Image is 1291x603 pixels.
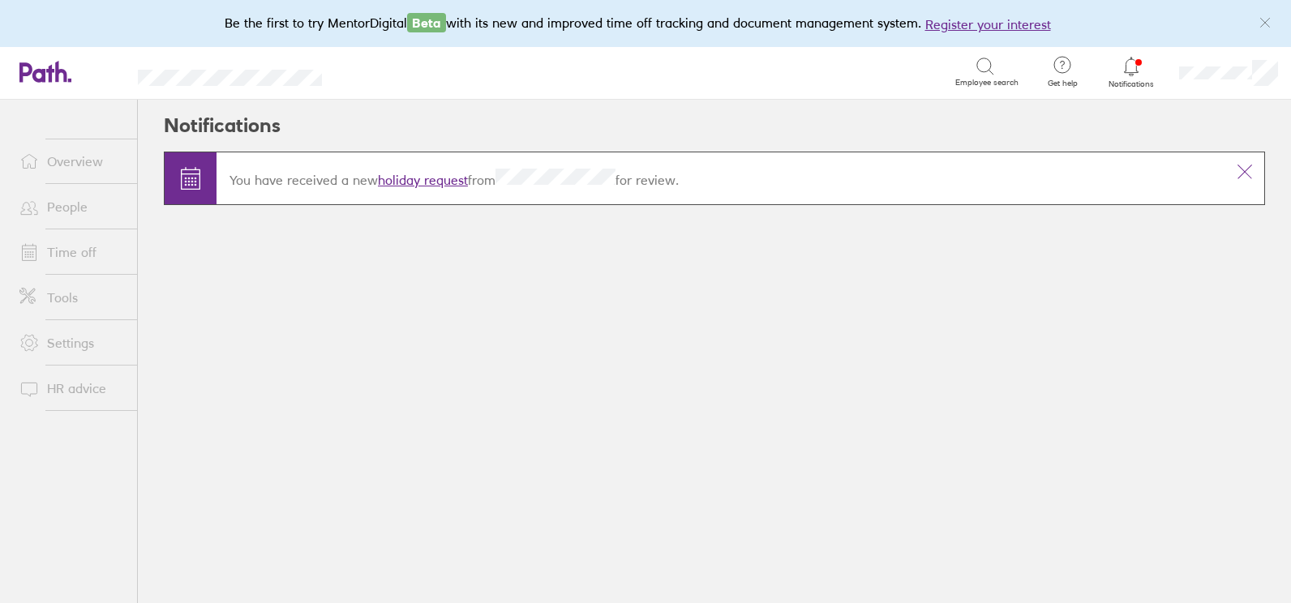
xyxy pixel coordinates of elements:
span: Get help [1036,79,1089,88]
div: Search [366,64,407,79]
a: Notifications [1105,55,1158,89]
p: You have received a new from for review. [229,169,1212,188]
button: Register your interest [925,15,1051,34]
div: Be the first to try MentorDigital with its new and improved time off tracking and document manage... [225,13,1067,34]
a: People [6,190,137,223]
a: Tools [6,281,137,314]
span: Employee search [955,78,1019,88]
a: holiday request [378,172,468,188]
a: Overview [6,145,137,177]
a: HR advice [6,372,137,404]
span: Notifications [1105,79,1158,89]
span: Beta [407,13,446,32]
a: Settings [6,327,137,359]
a: Time off [6,236,137,268]
h2: Notifications [164,100,281,152]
